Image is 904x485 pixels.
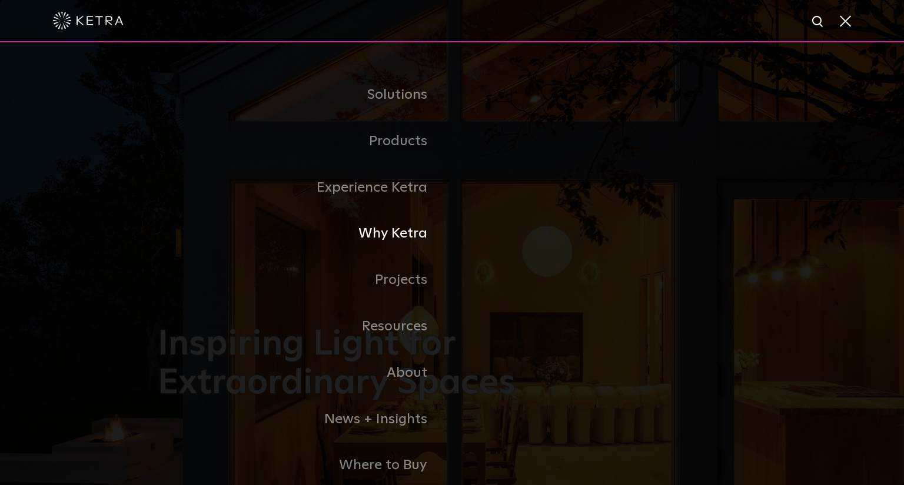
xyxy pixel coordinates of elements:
a: Products [158,118,452,165]
a: Solutions [158,72,452,118]
img: search icon [811,15,826,29]
a: News + Insights [158,396,452,443]
a: Why Ketra [158,210,452,257]
a: About [158,350,452,396]
img: ketra-logo-2019-white [53,12,124,29]
a: Experience Ketra [158,165,452,211]
a: Projects [158,257,452,303]
a: Resources [158,303,452,350]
